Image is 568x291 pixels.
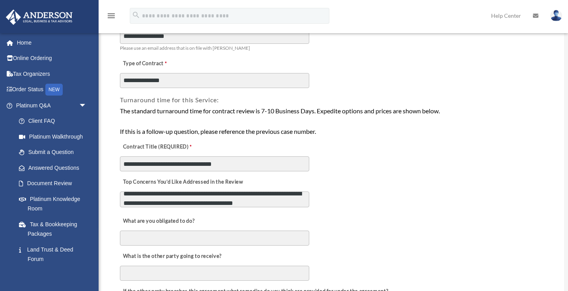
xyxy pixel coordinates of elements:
[106,14,116,21] a: menu
[11,160,99,176] a: Answered Questions
[120,177,245,188] label: Top Concerns You’d Like Addressed in the Review
[11,176,95,191] a: Document Review
[6,66,99,82] a: Tax Organizers
[11,145,99,160] a: Submit a Question
[550,10,562,21] img: User Pic
[6,35,99,51] a: Home
[6,98,99,113] a: Platinum Q&Aarrow_drop_down
[106,11,116,21] i: menu
[79,98,95,114] span: arrow_drop_down
[6,51,99,66] a: Online Ordering
[6,82,99,98] a: Order StatusNEW
[132,11,140,19] i: search
[120,58,199,69] label: Type of Contract
[11,129,99,145] a: Platinum Walkthrough
[11,113,99,129] a: Client FAQ
[11,191,99,216] a: Platinum Knowledge Room
[4,9,75,25] img: Anderson Advisors Platinum Portal
[120,142,199,153] label: Contract Title (REQUIRED)
[11,242,99,267] a: Land Trust & Deed Forum
[120,45,250,51] span: Please use an email address that is on file with [PERSON_NAME]
[120,251,224,262] label: What is the other party going to receive?
[120,216,199,227] label: What are you obligated to do?
[120,106,545,136] div: The standard turnaround time for contract review is 7-10 Business Days. Expedite options and pric...
[45,84,63,96] div: NEW
[11,216,99,242] a: Tax & Bookkeeping Packages
[120,96,219,103] span: Turnaround time for this Service:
